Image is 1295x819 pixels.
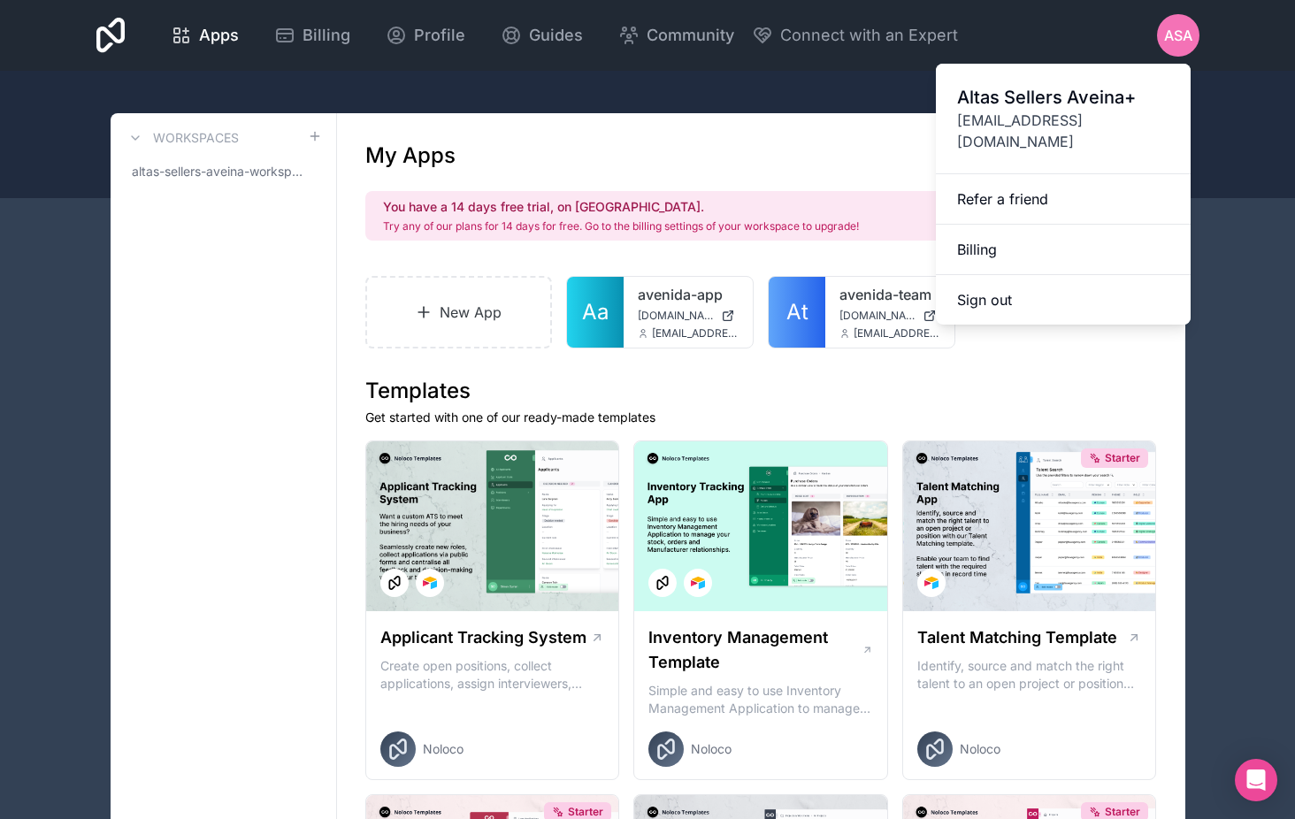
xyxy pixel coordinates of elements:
h2: You have a 14 days free trial, on [GEOGRAPHIC_DATA]. [383,198,859,216]
a: Refer a friend [936,174,1191,225]
span: At [786,298,808,326]
p: Get started with one of our ready-made templates [365,409,1157,426]
span: Noloco [960,740,1000,758]
p: Simple and easy to use Inventory Management Application to manage your stock, orders and Manufact... [648,682,873,717]
span: [EMAIL_ADDRESS][DOMAIN_NAME] [957,110,1169,152]
h1: Applicant Tracking System [380,625,586,650]
a: Apps [157,16,253,55]
div: Open Intercom Messenger [1235,759,1277,801]
span: Aa [582,298,609,326]
a: Billing [260,16,364,55]
a: avenida-team [839,284,940,305]
p: Identify, source and match the right talent to an open project or position with our Talent Matchi... [917,657,1142,693]
span: Noloco [423,740,464,758]
span: [DOMAIN_NAME] [638,309,714,323]
a: Guides [487,16,597,55]
a: [DOMAIN_NAME] [839,309,940,323]
span: Profile [414,23,465,48]
span: Guides [529,23,583,48]
span: Starter [1105,805,1140,819]
span: Connect with an Expert [780,23,958,48]
a: Community [604,16,748,55]
span: altas-sellers-aveina-workspace [132,163,308,180]
h1: Inventory Management Template [648,625,861,675]
span: [EMAIL_ADDRESS][DOMAIN_NAME] [854,326,940,341]
span: Noloco [691,740,732,758]
a: Aa [567,277,624,348]
a: avenida-app [638,284,739,305]
a: At [769,277,825,348]
a: New App [365,276,553,348]
p: Try any of our plans for 14 days for free. Go to the billing settings of your workspace to upgrade! [383,219,859,233]
h3: Workspaces [153,129,239,147]
a: Profile [372,16,479,55]
img: Airtable Logo [691,576,705,590]
p: Create open positions, collect applications, assign interviewers, centralise candidate feedback a... [380,657,605,693]
span: ASA [1164,25,1192,46]
img: Airtable Logo [924,576,939,590]
span: [DOMAIN_NAME] [839,309,916,323]
img: Airtable Logo [423,576,437,590]
span: Starter [1105,451,1140,465]
span: Starter [568,805,603,819]
span: [EMAIL_ADDRESS][DOMAIN_NAME] [652,326,739,341]
button: Sign out [936,275,1191,325]
span: Billing [303,23,350,48]
h1: Templates [365,377,1157,405]
button: Connect with an Expert [752,23,958,48]
a: [DOMAIN_NAME] [638,309,739,323]
a: Workspaces [125,127,239,149]
a: altas-sellers-aveina-workspace [125,156,322,188]
span: Community [647,23,734,48]
span: Apps [199,23,239,48]
span: Altas Sellers Aveina+ [957,85,1169,110]
a: Billing [936,225,1191,275]
h1: Talent Matching Template [917,625,1117,650]
h1: My Apps [365,142,456,170]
